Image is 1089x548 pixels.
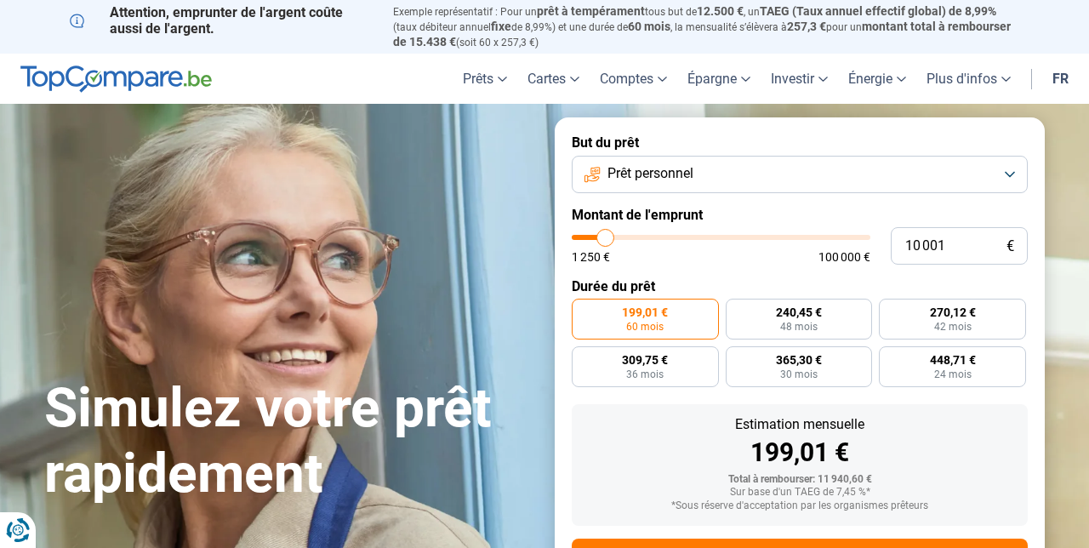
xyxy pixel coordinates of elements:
span: 365,30 € [776,354,822,366]
a: Plus d'infos [916,54,1021,104]
span: 1 250 € [572,251,610,263]
span: 60 mois [628,20,670,33]
a: Comptes [590,54,677,104]
a: Énergie [838,54,916,104]
span: 48 mois [780,322,818,332]
a: fr [1042,54,1079,104]
button: Prêt personnel [572,156,1028,193]
span: 60 mois [626,322,664,332]
span: TAEG (Taux annuel effectif global) de 8,99% [760,4,996,18]
span: 12.500 € [697,4,744,18]
span: 199,01 € [622,306,668,318]
div: Sur base d'un TAEG de 7,45 %* [585,487,1014,499]
label: Montant de l'emprunt [572,207,1028,223]
span: 309,75 € [622,354,668,366]
img: TopCompare [20,66,212,93]
span: 42 mois [934,322,972,332]
label: But du prêt [572,134,1028,151]
span: fixe [491,20,511,33]
span: 448,71 € [930,354,976,366]
label: Durée du prêt [572,278,1028,294]
a: Investir [761,54,838,104]
span: 30 mois [780,369,818,380]
span: 240,45 € [776,306,822,318]
a: Prêts [453,54,517,104]
span: Prêt personnel [607,164,693,183]
p: Exemple représentatif : Pour un tous but de , un (taux débiteur annuel de 8,99%) et une durée de ... [393,4,1019,49]
span: 257,3 € [787,20,826,33]
a: Cartes [517,54,590,104]
span: 24 mois [934,369,972,380]
span: 100 000 € [818,251,870,263]
div: Estimation mensuelle [585,418,1014,431]
span: 36 mois [626,369,664,380]
div: *Sous réserve d'acceptation par les organismes prêteurs [585,500,1014,512]
div: 199,01 € [585,440,1014,465]
span: prêt à tempérament [537,4,645,18]
p: Attention, emprunter de l'argent coûte aussi de l'argent. [70,4,373,37]
span: € [1006,239,1014,254]
span: montant total à rembourser de 15.438 € [393,20,1011,49]
div: Total à rembourser: 11 940,60 € [585,474,1014,486]
span: 270,12 € [930,306,976,318]
h1: Simulez votre prêt rapidement [44,376,534,507]
a: Épargne [677,54,761,104]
